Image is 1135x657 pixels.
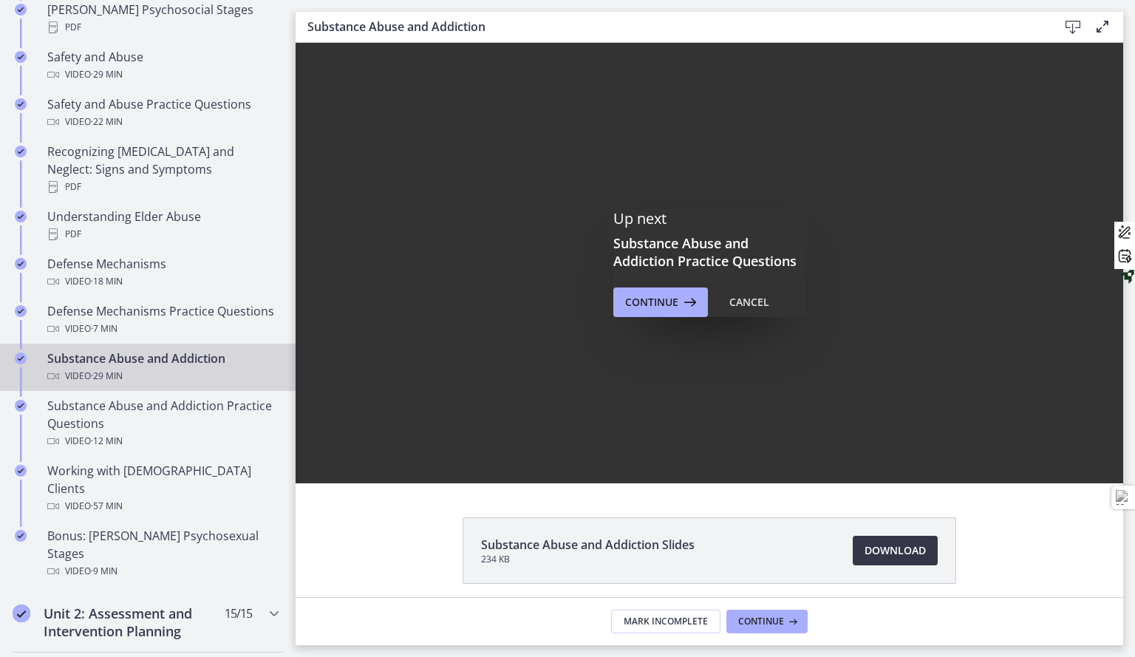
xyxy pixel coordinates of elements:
[47,367,278,385] div: Video
[47,18,278,36] div: PDF
[91,113,123,131] span: · 22 min
[47,113,278,131] div: Video
[47,462,278,515] div: Working with [DEMOGRAPHIC_DATA] Clients
[853,536,938,565] a: Download
[91,497,123,515] span: · 57 min
[47,208,278,243] div: Understanding Elder Abuse
[47,48,278,84] div: Safety and Abuse
[47,178,278,196] div: PDF
[47,432,278,450] div: Video
[47,255,278,290] div: Defense Mechanisms
[15,353,27,364] i: Completed
[47,397,278,450] div: Substance Abuse and Addiction Practice Questions
[44,605,224,640] h2: Unit 2: Assessment and Intervention Planning
[47,527,278,580] div: Bonus: [PERSON_NAME] Psychosexual Stages
[47,225,278,243] div: PDF
[15,258,27,270] i: Completed
[47,143,278,196] div: Recognizing [MEDICAL_DATA] and Neglect: Signs and Symptoms
[613,209,805,228] p: Up next
[481,536,695,554] span: Substance Abuse and Addiction Slides
[726,610,808,633] button: Continue
[47,1,278,36] div: [PERSON_NAME] Psychosocial Stages
[625,293,678,311] span: Continue
[47,66,278,84] div: Video
[481,554,695,565] span: 234 KB
[15,51,27,63] i: Completed
[613,287,708,317] button: Continue
[47,350,278,385] div: Substance Abuse and Addiction
[15,146,27,157] i: Completed
[91,66,123,84] span: · 29 min
[865,542,926,559] span: Download
[47,273,278,290] div: Video
[624,616,708,627] span: Mark Incomplete
[15,400,27,412] i: Completed
[15,530,27,542] i: Completed
[15,4,27,16] i: Completed
[47,562,278,580] div: Video
[15,211,27,222] i: Completed
[738,616,784,627] span: Continue
[613,234,805,270] h3: Substance Abuse and Addiction Practice Questions
[91,367,123,385] span: · 29 min
[91,562,117,580] span: · 9 min
[13,605,30,622] i: Completed
[225,605,252,622] span: 15 / 15
[91,320,117,338] span: · 7 min
[47,320,278,338] div: Video
[91,432,123,450] span: · 12 min
[47,497,278,515] div: Video
[47,95,278,131] div: Safety and Abuse Practice Questions
[15,465,27,477] i: Completed
[15,305,27,317] i: Completed
[15,98,27,110] i: Completed
[611,610,720,633] button: Mark Incomplete
[91,273,123,290] span: · 18 min
[47,302,278,338] div: Defense Mechanisms Practice Questions
[718,287,781,317] button: Cancel
[307,18,1035,35] h3: Substance Abuse and Addiction
[729,293,769,311] div: Cancel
